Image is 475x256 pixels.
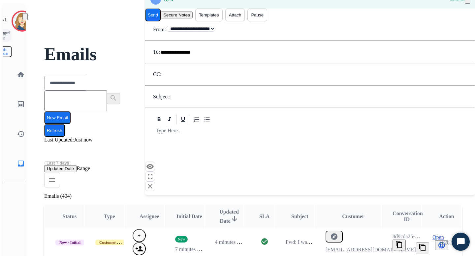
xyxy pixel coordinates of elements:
[153,49,160,55] p: To:
[44,166,90,171] span: Range
[175,246,205,252] span: 7 minutes ago
[153,94,170,100] p: Subject:
[44,161,71,165] button: Last 7 days
[161,12,193,18] button: Secure Notes
[261,238,269,245] mat-icon: check_circle
[456,237,465,246] svg: Open Chat
[247,9,267,21] button: Pause
[438,241,446,249] mat-icon: language
[165,115,174,124] div: Italic
[44,137,74,142] span: Last Updated:
[48,176,56,184] mat-icon: menu
[138,233,141,238] span: +
[215,239,245,245] span: 4 minutes ago
[153,27,166,33] p: From:
[330,233,338,241] mat-icon: explore
[44,193,462,199] p: Emails (404)
[202,115,212,124] div: Bullet List
[146,182,154,190] mat-icon: close
[395,241,403,248] mat-icon: content_copy
[192,115,202,124] div: Ordered List
[231,215,238,223] mat-icon: arrow_downward
[110,94,117,102] mat-icon: search
[175,236,188,243] p: New
[146,172,154,180] mat-icon: fullscreen
[135,245,143,253] mat-icon: person_add
[452,233,470,251] button: Start Chat
[440,239,468,247] p: 0.20.1027RC
[176,214,202,219] span: Initial Date
[219,209,239,224] span: Updated Date
[422,205,461,228] th: Action
[225,9,245,21] button: Attach
[178,115,188,124] div: Underline
[17,130,25,138] mat-icon: history
[146,163,154,170] mat-icon: remove_red_eye
[17,100,25,108] mat-icon: list_alt
[44,124,65,137] button: Refresh
[145,9,161,21] button: Send
[47,162,69,165] span: Last 7 days
[63,214,77,219] span: Status
[133,229,146,242] button: +
[95,240,135,245] span: Customer Support
[17,160,25,167] mat-icon: inbox
[342,214,364,219] span: Customer
[44,165,77,172] button: Updated Date
[432,234,444,240] span: Open
[13,12,31,30] img: avatar
[326,247,416,252] span: [EMAIL_ADDRESS][DOMAIN_NAME]
[55,240,84,245] span: New - Initial
[195,9,223,21] button: Templates
[140,214,159,219] span: Assignee
[393,211,423,222] span: Conversation ID
[259,214,269,219] span: SLA
[153,71,162,77] p: CC:
[74,137,92,142] span: Just now
[17,71,25,79] mat-icon: home
[154,115,164,124] div: Bold
[291,214,308,219] span: Subject
[44,48,462,61] h2: Emails
[419,243,427,251] mat-icon: content_copy
[104,214,115,219] span: Type
[44,111,71,124] button: New Email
